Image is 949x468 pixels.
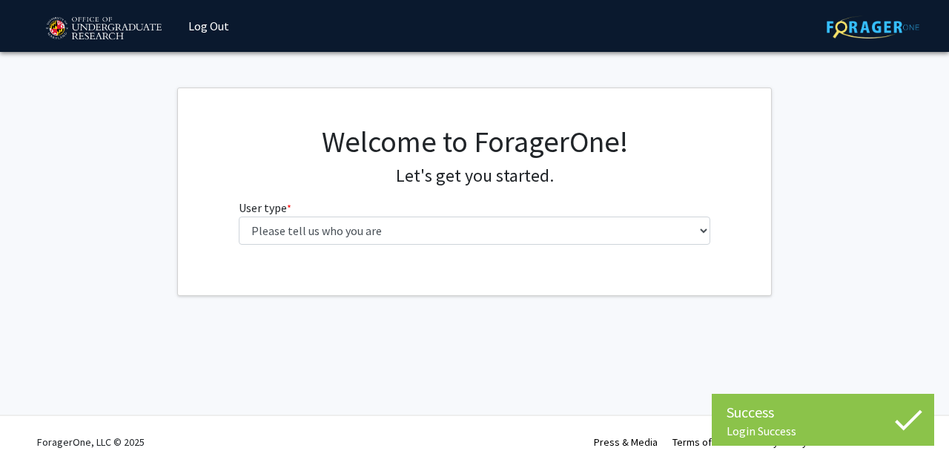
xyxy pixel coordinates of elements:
div: ForagerOne, LLC © 2025 [37,416,145,468]
a: Press & Media [594,435,658,449]
a: Terms of Use [672,435,731,449]
div: Login Success [727,423,919,438]
h4: Let's get you started. [239,165,711,187]
div: Success [727,401,919,423]
h1: Welcome to ForagerOne! [239,124,711,159]
label: User type [239,199,291,217]
img: University of Maryland Logo [41,10,166,47]
img: ForagerOne Logo [827,16,919,39]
